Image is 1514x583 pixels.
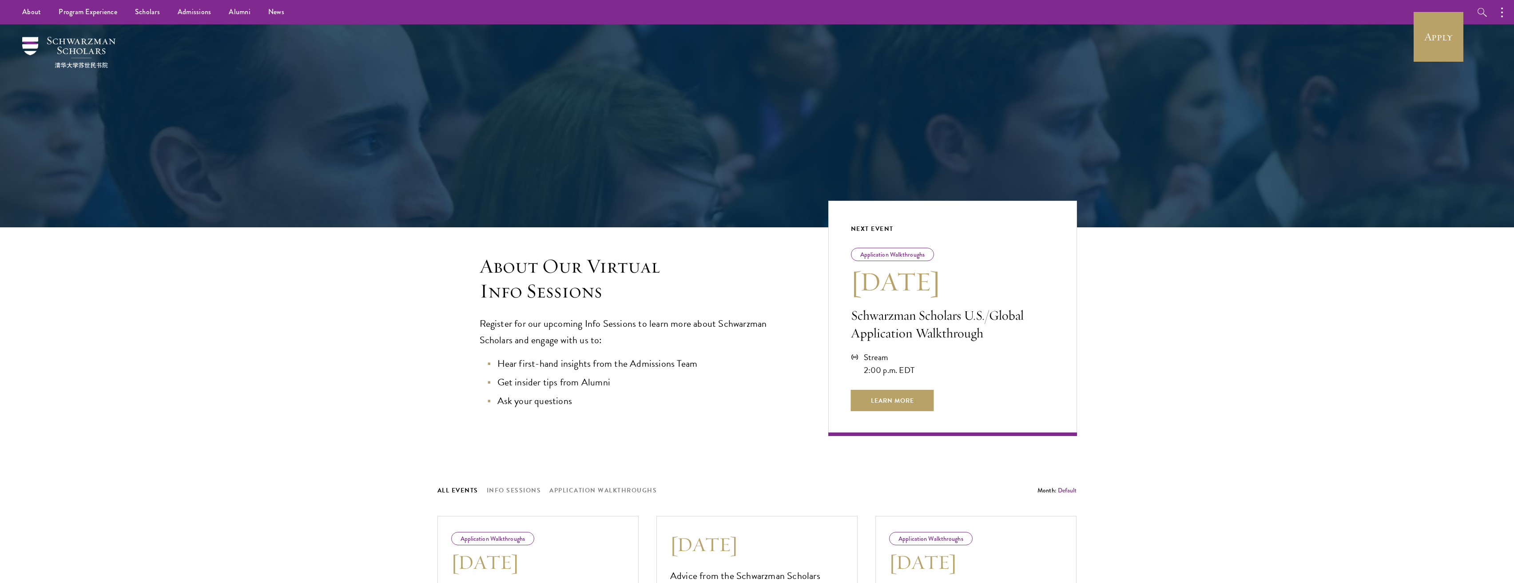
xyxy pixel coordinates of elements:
h3: [DATE] [670,532,844,557]
div: Stream [864,351,915,364]
a: Apply [1414,12,1463,62]
button: Application Walkthroughs [549,485,657,496]
p: Register for our upcoming Info Sessions to learn more about Schwarzman Scholars and engage with u... [480,316,793,349]
div: 2:00 p.m. EDT [864,364,915,377]
li: Get insider tips from Alumni [489,374,793,391]
h3: [DATE] [451,550,625,575]
div: Application Walkthroughs [451,532,535,545]
button: All Events [437,485,478,496]
img: Schwarzman Scholars [22,37,115,68]
h3: [DATE] [851,266,1054,297]
span: Learn More [851,390,934,411]
div: Application Walkthroughs [851,248,934,261]
span: Month: [1037,486,1056,495]
li: Ask your questions [489,393,793,409]
li: Hear first-hand insights from the Admissions Team [489,356,793,372]
p: Schwarzman Scholars U.S./Global Application Walkthrough [851,306,1054,342]
div: Next Event [851,223,1054,234]
h3: [DATE] [889,550,1063,575]
div: Application Walkthroughs [889,532,973,545]
button: Default [1058,486,1077,495]
a: Next Event Application Walkthroughs [DATE] Schwarzman Scholars U.S./Global Application Walkthroug... [828,201,1077,436]
h3: About Our Virtual Info Sessions [480,254,793,304]
button: Info Sessions [487,485,541,496]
